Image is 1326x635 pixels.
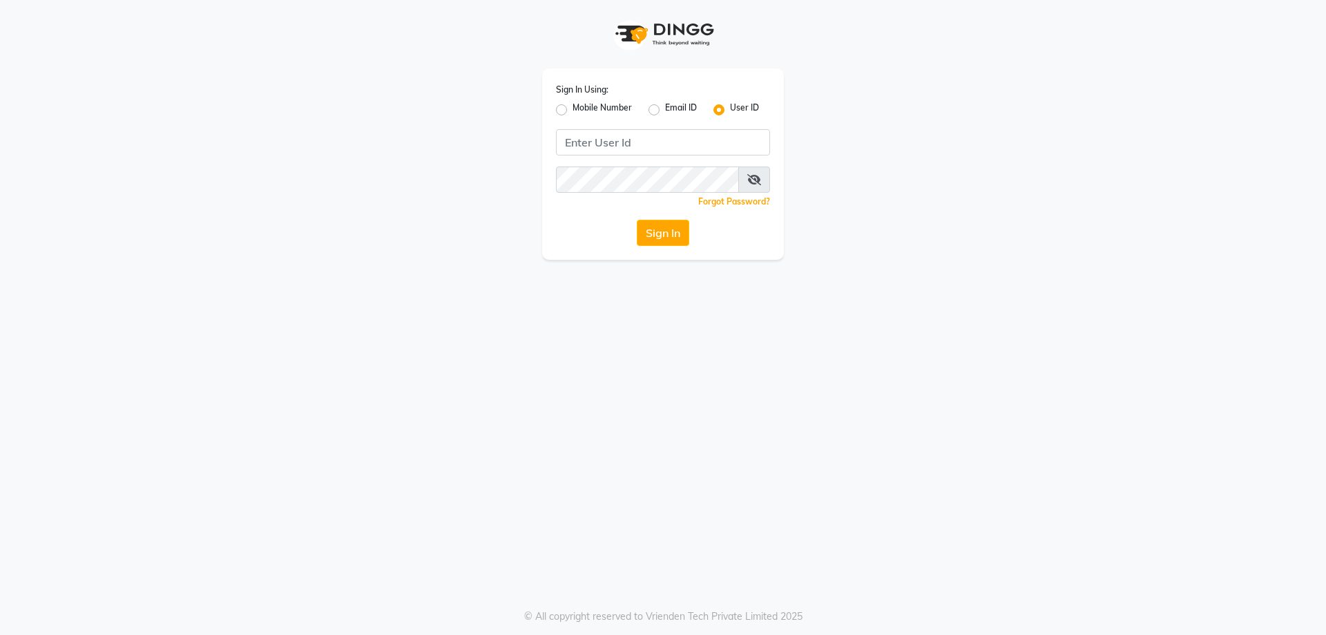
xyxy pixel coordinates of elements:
input: Username [556,129,770,155]
label: Email ID [665,102,697,118]
button: Sign In [637,220,689,246]
img: logo1.svg [608,14,718,55]
a: Forgot Password? [698,196,770,207]
label: Mobile Number [573,102,632,118]
label: User ID [730,102,759,118]
input: Username [556,167,739,193]
label: Sign In Using: [556,84,608,96]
